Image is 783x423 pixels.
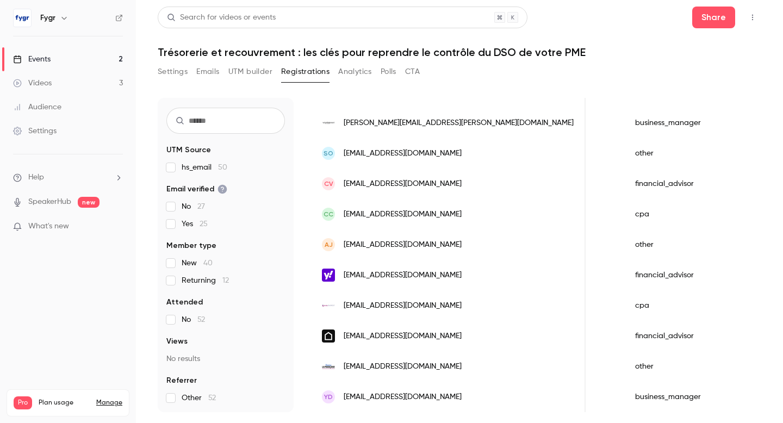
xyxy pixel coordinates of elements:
span: 40 [203,259,213,267]
span: AJ [325,240,333,250]
span: Help [28,172,44,183]
span: Plan usage [39,399,90,407]
span: No [182,314,205,325]
button: Share [692,7,735,28]
span: Views [166,336,188,347]
div: Search for videos or events [167,12,276,23]
div: financial_advisor [624,169,712,199]
section: facet-groups [166,145,285,403]
button: Polls [381,63,396,80]
span: new [78,197,100,208]
span: 12 [222,277,229,284]
div: other [624,351,712,382]
div: Audience [13,102,61,113]
div: Events [13,54,51,65]
a: SpeakerHub [28,196,71,208]
img: yahoo.fr [322,269,335,282]
span: UTM Source [166,145,211,155]
img: vegetalement.com [322,121,335,125]
span: [EMAIL_ADDRESS][DOMAIN_NAME] [344,270,462,281]
span: [EMAIL_ADDRESS][DOMAIN_NAME] [344,239,462,251]
span: [EMAIL_ADDRESS][DOMAIN_NAME] [344,300,462,312]
span: New [182,258,213,269]
button: Analytics [338,63,372,80]
img: soluexpert.fr [322,299,335,312]
span: 52 [208,394,216,402]
span: [EMAIL_ADDRESS][DOMAIN_NAME] [344,178,462,190]
iframe: Noticeable Trigger [110,222,123,232]
span: 50 [218,164,227,171]
button: Settings [158,63,188,80]
span: hs_email [182,162,227,173]
span: SO [324,148,333,158]
div: Settings [13,126,57,136]
div: cpa [624,290,712,321]
span: [EMAIL_ADDRESS][DOMAIN_NAME] [344,361,462,372]
div: Videos [13,78,52,89]
div: financial_advisor [624,260,712,290]
span: 27 [197,203,205,210]
span: Email verified [166,184,227,195]
span: 52 [197,316,205,324]
h1: Trésorerie et recouvrement : les clés pour reprendre le contrôle du DSO de votre PME [158,46,761,59]
li: help-dropdown-opener [13,172,123,183]
p: No results [166,353,285,364]
span: CC [324,209,333,219]
span: Yes [182,219,208,229]
span: CV [324,179,333,189]
span: Referrer [166,375,197,386]
span: No [182,201,205,212]
span: What's new [28,221,69,232]
span: Attended [166,297,203,308]
button: Registrations [281,63,330,80]
span: Member type [166,240,216,251]
button: CTA [405,63,420,80]
span: Returning [182,275,229,286]
div: other [624,229,712,260]
div: financial_advisor [624,321,712,351]
img: supercfo.io [322,329,335,343]
img: peinture-la-francaise.fr [322,360,335,373]
img: Fygr [14,9,31,27]
h6: Fygr [40,13,55,23]
span: YD [324,392,333,402]
span: [EMAIL_ADDRESS][DOMAIN_NAME] [344,209,462,220]
span: [EMAIL_ADDRESS][DOMAIN_NAME] [344,391,462,403]
div: cpa [624,199,712,229]
span: Other [182,393,216,403]
button: Emails [196,63,219,80]
span: 25 [200,220,208,228]
span: [EMAIL_ADDRESS][DOMAIN_NAME] [344,148,462,159]
button: UTM builder [228,63,272,80]
div: business_manager [624,382,712,412]
span: [EMAIL_ADDRESS][DOMAIN_NAME] [344,331,462,342]
div: business_manager [624,108,712,138]
span: Pro [14,396,32,409]
a: Manage [96,399,122,407]
span: [PERSON_NAME][EMAIL_ADDRESS][PERSON_NAME][DOMAIN_NAME] [344,117,574,129]
div: other [624,138,712,169]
